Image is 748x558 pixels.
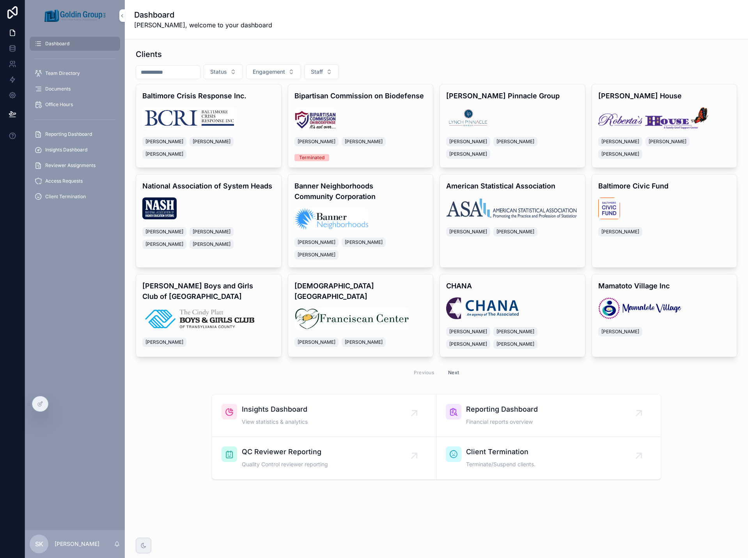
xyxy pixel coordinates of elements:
h4: American Statistical Association [446,181,579,191]
a: [DEMOGRAPHIC_DATA][GEOGRAPHIC_DATA]logo.jpg[PERSON_NAME][PERSON_NAME] [288,274,434,357]
span: Reporting Dashboard [45,131,92,137]
span: [PERSON_NAME] [649,139,686,145]
span: QC Reviewer Reporting [242,446,328,457]
a: National Association of System HeadsNASH-Logo.png[PERSON_NAME][PERSON_NAME][PERSON_NAME][PERSON_N... [136,174,282,268]
span: [PERSON_NAME] [496,229,534,235]
a: Insights DashboardView statistics & analytics [212,395,436,437]
a: Access Requests [30,174,120,188]
h1: Clients [136,49,162,60]
a: Team Directory [30,66,120,80]
span: [PERSON_NAME] [145,151,183,157]
span: [PERSON_NAME] [601,329,639,335]
p: [PERSON_NAME] [55,540,99,548]
img: logo.png [598,107,709,129]
img: logo.png [142,107,237,129]
span: [PERSON_NAME] [345,339,383,345]
span: [PERSON_NAME] [496,341,534,347]
a: Banner Neighborhoods Community Corporationlogo.png[PERSON_NAME][PERSON_NAME][PERSON_NAME] [288,174,434,268]
span: Financial reports overview [466,418,538,426]
div: Terminated [299,154,324,161]
h4: National Association of System Heads [142,181,275,191]
div: scrollable content [25,31,125,214]
a: Bipartisan Commission on Biodefenselogo.jpg[PERSON_NAME][PERSON_NAME]Terminated [288,84,434,168]
span: Engagement [253,68,285,76]
a: Client Termination [30,190,120,204]
button: Next [443,366,464,379]
h4: [PERSON_NAME] House [598,91,731,101]
h4: Baltimore Crisis Response Inc. [142,91,275,101]
span: [PERSON_NAME] [449,329,487,335]
a: Reporting Dashboard [30,127,120,141]
span: Dashboard [45,41,69,47]
img: logo.png [142,308,257,330]
img: logo.png [598,197,620,219]
h4: [DEMOGRAPHIC_DATA][GEOGRAPHIC_DATA] [294,281,427,302]
span: Client Termination [466,446,535,457]
img: logo.jpg [294,107,337,129]
span: Terminate/Suspend clients. [466,460,535,468]
span: [PERSON_NAME] [298,239,335,245]
span: [PERSON_NAME] [193,229,230,235]
h4: Banner Neighborhoods Community Corporation [294,181,427,202]
a: Client TerminationTerminate/Suspend clients. [436,437,661,479]
span: [PERSON_NAME] [449,229,487,235]
h4: CHANA [446,281,579,291]
span: Reviewer Assignments [45,162,96,169]
a: Mamatoto Village Inclogo.svg[PERSON_NAME] [592,274,737,357]
span: Reporting Dashboard [466,404,538,415]
img: logo.webp [446,197,579,219]
a: Reviewer Assignments [30,158,120,172]
span: Office Hours [45,101,73,108]
button: Select Button [204,64,243,79]
span: [PERSON_NAME] [601,139,639,145]
span: View statistics & analytics [242,418,308,426]
span: Status [210,68,227,76]
img: NASH-Logo.png [142,197,177,219]
a: Reporting DashboardFinancial reports overview [436,395,661,437]
h4: Mamatoto Village Inc [598,281,731,291]
a: Documents [30,82,120,96]
span: Quality Control reviewer reporting [242,460,328,468]
h4: [PERSON_NAME] Boys and Girls Club of [GEOGRAPHIC_DATA] [142,281,275,302]
span: [PERSON_NAME] [298,139,335,145]
a: American Statistical Associationlogo.webp[PERSON_NAME][PERSON_NAME] [440,174,585,268]
a: Insights Dashboard [30,143,120,157]
a: CHANAlogo.webp[PERSON_NAME][PERSON_NAME][PERSON_NAME][PERSON_NAME] [440,274,585,357]
img: logo.webp [446,297,519,319]
span: [PERSON_NAME] [145,139,183,145]
button: Select Button [304,64,339,79]
span: [PERSON_NAME] [601,229,639,235]
span: [PERSON_NAME] [345,139,383,145]
span: Team Directory [45,70,80,76]
a: QC Reviewer ReportingQuality Control reviewer reporting [212,437,436,479]
span: [PERSON_NAME] [449,139,487,145]
span: Client Termination [45,194,86,200]
a: [PERSON_NAME] Houselogo.png[PERSON_NAME][PERSON_NAME][PERSON_NAME] [592,84,737,168]
a: Baltimore Crisis Response Inc.logo.png[PERSON_NAME][PERSON_NAME][PERSON_NAME] [136,84,282,168]
button: Select Button [246,64,301,79]
span: Documents [45,86,71,92]
span: [PERSON_NAME] [145,241,183,247]
h1: Dashboard [134,9,272,20]
span: Staff [311,68,323,76]
img: logo.png [446,107,490,129]
span: [PERSON_NAME] [145,339,183,345]
span: [PERSON_NAME] [298,339,335,345]
span: Insights Dashboard [242,404,308,415]
img: logo.svg [598,297,682,319]
a: [PERSON_NAME] Pinnacle Grouplogo.png[PERSON_NAME][PERSON_NAME][PERSON_NAME] [440,84,585,168]
span: [PERSON_NAME] [496,329,534,335]
span: [PERSON_NAME] [345,239,383,245]
a: Office Hours [30,98,120,112]
img: logo.png [294,208,369,230]
span: [PERSON_NAME] [193,241,230,247]
a: Baltimore Civic Fundlogo.png[PERSON_NAME] [592,174,737,268]
span: [PERSON_NAME] [449,151,487,157]
h4: Baltimore Civic Fund [598,181,731,191]
span: [PERSON_NAME] [601,151,639,157]
span: [PERSON_NAME] [496,139,534,145]
span: [PERSON_NAME] [193,139,230,145]
span: [PERSON_NAME], welcome to your dashboard [134,20,272,30]
img: logo.jpg [294,308,409,330]
h4: Bipartisan Commission on Biodefense [294,91,427,101]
